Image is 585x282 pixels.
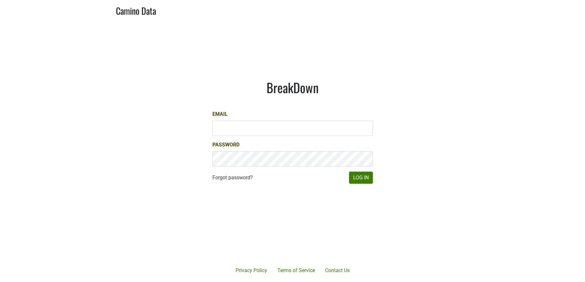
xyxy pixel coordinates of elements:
[231,264,272,277] a: Privacy Policy
[349,172,373,184] button: Log In
[320,264,355,277] a: Contact Us
[212,174,253,182] a: Forgot password?
[116,3,156,18] a: Camino Data
[272,264,320,277] a: Terms of Service
[212,80,373,95] h1: BreakDown
[212,141,239,149] label: Password
[212,110,228,118] label: Email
